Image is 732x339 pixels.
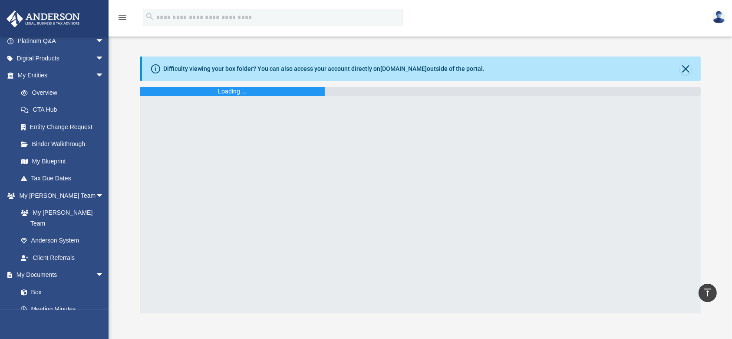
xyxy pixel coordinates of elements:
[96,33,113,50] span: arrow_drop_down
[117,17,128,23] a: menu
[96,50,113,67] span: arrow_drop_down
[12,153,113,170] a: My Blueprint
[6,67,117,84] a: My Entitiesarrow_drop_down
[12,204,109,232] a: My [PERSON_NAME] Team
[380,65,427,72] a: [DOMAIN_NAME]
[12,232,113,249] a: Anderson System
[163,64,485,73] div: Difficulty viewing your box folder? You can also access your account directly on outside of the p...
[6,187,113,204] a: My [PERSON_NAME] Teamarrow_drop_down
[679,63,692,75] button: Close
[6,33,117,50] a: Platinum Q&Aarrow_drop_down
[12,101,117,119] a: CTA Hub
[12,136,117,153] a: Binder Walkthrough
[12,118,117,136] a: Entity Change Request
[6,50,117,67] a: Digital Productsarrow_drop_down
[12,170,117,187] a: Tax Due Dates
[12,249,113,266] a: Client Referrals
[12,283,109,301] a: Box
[699,284,717,302] a: vertical_align_top
[702,287,713,298] i: vertical_align_top
[12,84,117,101] a: Overview
[4,10,82,27] img: Anderson Advisors Platinum Portal
[12,301,113,318] a: Meeting Minutes
[712,11,725,23] img: User Pic
[6,266,113,284] a: My Documentsarrow_drop_down
[96,266,113,284] span: arrow_drop_down
[145,12,155,21] i: search
[117,12,128,23] i: menu
[96,67,113,85] span: arrow_drop_down
[96,187,113,205] span: arrow_drop_down
[218,87,247,96] div: Loading ...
